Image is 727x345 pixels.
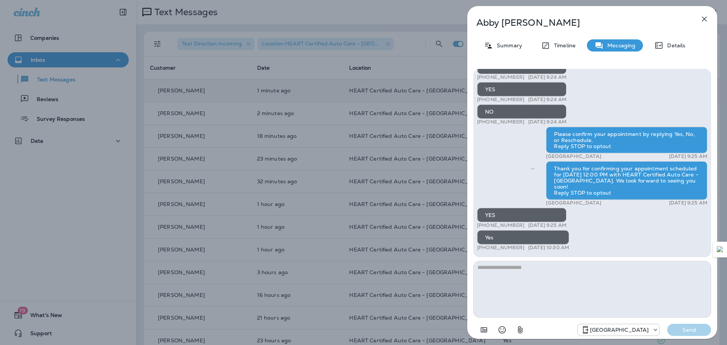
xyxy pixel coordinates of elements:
div: Yes [477,230,569,245]
p: [DATE] 9:24 AM [528,74,566,80]
p: [GEOGRAPHIC_DATA] [590,327,649,333]
img: Detect Auto [717,246,724,253]
p: [DATE] 9:25 AM [528,222,566,228]
div: YES [477,82,566,97]
div: NO [477,105,566,119]
div: Thank you for confirming your appointment scheduled for [DATE] 12:00 PM with HEART Certified Auto... [546,161,707,200]
p: [PHONE_NUMBER] [477,74,524,80]
p: Details [663,42,685,48]
p: [DATE] 10:30 AM [528,245,569,251]
p: [GEOGRAPHIC_DATA] [546,200,601,206]
p: [DATE] 9:24 AM [528,119,566,125]
p: [DATE] 9:25 AM [669,153,707,159]
button: Select an emoji [495,322,510,337]
p: Messaging [604,42,635,48]
p: [GEOGRAPHIC_DATA] [546,153,601,159]
p: [PHONE_NUMBER] [477,245,524,251]
p: [PHONE_NUMBER] [477,119,524,125]
p: Summary [493,42,522,48]
p: [PHONE_NUMBER] [477,222,524,228]
p: Timeline [550,42,576,48]
span: Sent [531,165,535,172]
div: Please confirm your appointment by replying Yes, No, or Reschedule. Reply STOP to optout [546,127,707,153]
p: Abby [PERSON_NAME] [476,17,683,28]
p: [DATE] 9:24 AM [528,97,566,103]
p: [DATE] 9:25 AM [669,200,707,206]
p: [PHONE_NUMBER] [477,97,524,103]
div: +1 (847) 262-3704 [578,325,659,334]
button: Add in a premade template [476,322,491,337]
div: YES [477,208,566,222]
